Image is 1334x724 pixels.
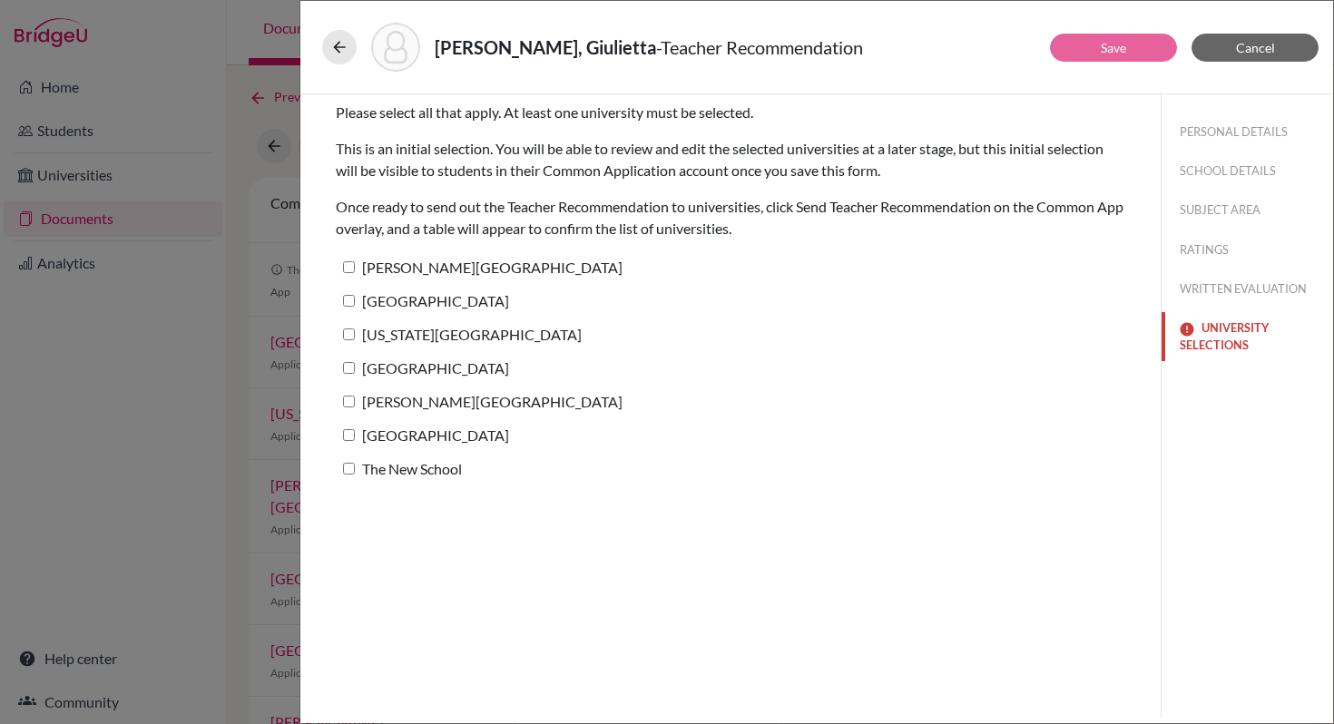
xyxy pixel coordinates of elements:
[343,463,355,475] input: The New School
[336,254,623,280] label: [PERSON_NAME][GEOGRAPHIC_DATA]
[343,295,355,307] input: [GEOGRAPHIC_DATA]
[343,261,355,273] input: [PERSON_NAME][GEOGRAPHIC_DATA]
[336,388,623,415] label: [PERSON_NAME][GEOGRAPHIC_DATA]
[1162,194,1333,226] button: SUBJECT AREA
[343,328,355,340] input: [US_STATE][GEOGRAPHIC_DATA]
[1162,312,1333,361] button: UNIVERSITY SELECTIONS
[343,429,355,441] input: [GEOGRAPHIC_DATA]
[435,36,656,58] strong: [PERSON_NAME], Giulietta
[336,138,1125,181] p: This is an initial selection. You will be able to review and edit the selected universities at a ...
[336,196,1125,240] p: Once ready to send out the Teacher Recommendation to universities, click Send Teacher Recommendat...
[1162,234,1333,266] button: RATINGS
[343,362,355,374] input: [GEOGRAPHIC_DATA]
[336,288,509,314] label: [GEOGRAPHIC_DATA]
[336,455,462,482] label: The New School
[336,102,1125,123] p: Please select all that apply. At least one university must be selected.
[1162,273,1333,305] button: WRITTEN EVALUATION
[656,36,863,58] span: - Teacher Recommendation
[1162,116,1333,148] button: PERSONAL DETAILS
[343,396,355,407] input: [PERSON_NAME][GEOGRAPHIC_DATA]
[336,355,509,381] label: [GEOGRAPHIC_DATA]
[1180,322,1194,337] img: error-544570611efd0a2d1de9.svg
[1162,155,1333,187] button: SCHOOL DETAILS
[336,321,582,347] label: [US_STATE][GEOGRAPHIC_DATA]
[336,422,509,448] label: [GEOGRAPHIC_DATA]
